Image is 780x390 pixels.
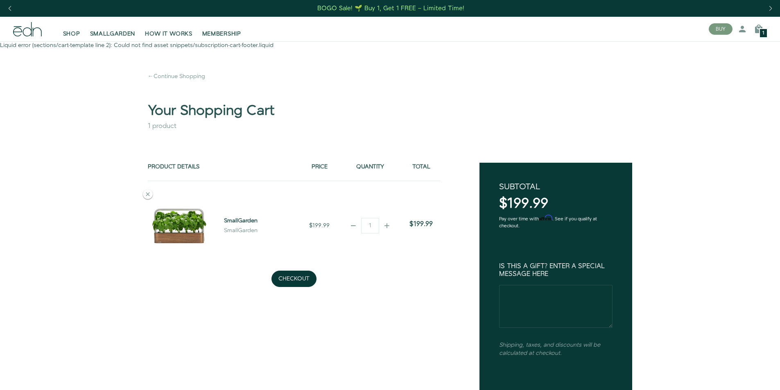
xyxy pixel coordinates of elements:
div: Price [294,163,345,171]
div: $199.99 [403,220,439,228]
a: ←Continue Shopping [148,72,205,81]
span: ← [148,72,154,80]
span: 1 [148,122,151,130]
a: BOGO Sale! 🌱 Buy 1, Get 1 FREE – Limited Time! [317,2,465,15]
a: HOW IT WORKS [140,20,197,38]
div: Product Details [141,163,294,171]
span: product [152,122,176,130]
span: SMALLGARDEN [90,30,136,38]
div: Subtotal [499,182,613,192]
div: Quantity [345,163,396,171]
p: Pay over time with . See if you qualify at checkout. [499,215,613,230]
span: SHOP [63,30,80,38]
div: Shipping, taxes, and discounts will be calculated at checkout. [499,341,613,357]
input: Checkout [271,271,317,287]
span: HOW IT WORKS [145,30,192,38]
label: Is this a gift? Enter a special message here [499,262,613,278]
h1: Your Shopping Cart [148,103,633,119]
a: SHOP [58,20,85,38]
div: $199.99 [493,195,619,212]
img: SmallGarden - SmallGarden [148,194,211,258]
span: 1 [762,31,764,36]
div: Total [396,163,447,171]
div: SmallGarden [217,225,294,235]
a: MEMBERSHIP [197,20,246,38]
span: MEMBERSHIP [202,30,241,38]
div: $199.99 [303,222,336,230]
span: Affirm [539,215,552,221]
div: BOGO Sale! 🌱 Buy 1, Get 1 FREE – Limited Time! [317,4,464,13]
a: SmallGarden [224,217,258,225]
a: SMALLGARDEN [85,20,140,38]
button: BUY [709,23,733,35]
